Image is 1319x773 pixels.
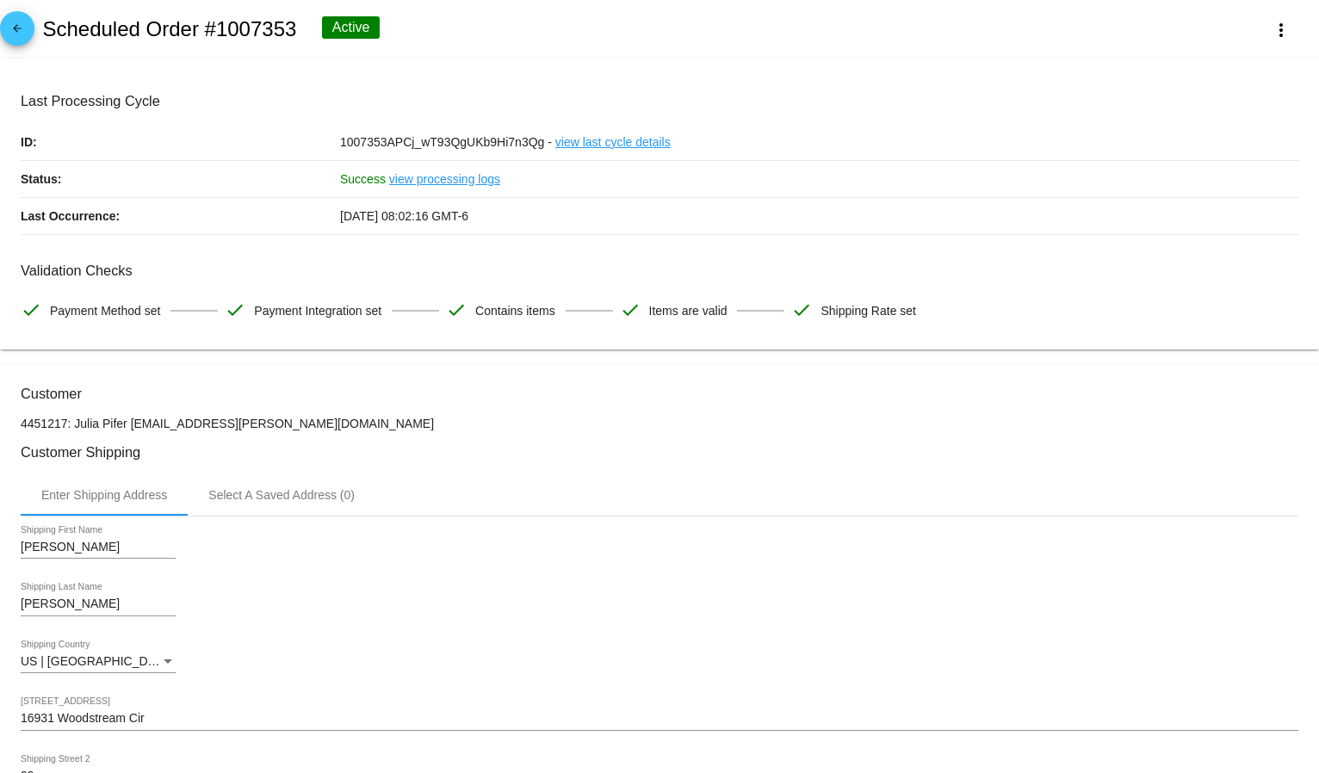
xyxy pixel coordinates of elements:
p: ID: [21,124,340,160]
span: Items are valid [649,293,728,329]
span: Contains items [475,293,555,329]
span: Payment Method set [50,293,160,329]
span: Shipping Rate set [821,293,916,329]
h3: Customer Shipping [21,444,1298,461]
span: 1007353APCj_wT93QgUKb9Hi7n3Qg - [340,135,552,149]
div: Select A Saved Address (0) [208,488,355,502]
div: Active [322,16,381,39]
h3: Customer [21,386,1298,402]
h2: Scheduled Order #1007353 [42,17,296,41]
mat-icon: more_vert [1271,20,1291,40]
mat-icon: arrow_back [7,22,28,43]
mat-icon: check [620,300,641,320]
p: 4451217: Julia Pifer [EMAIL_ADDRESS][PERSON_NAME][DOMAIN_NAME] [21,417,1298,430]
mat-icon: check [791,300,812,320]
span: [DATE] 08:02:16 GMT-6 [340,209,468,223]
mat-icon: check [225,300,245,320]
input: Shipping First Name [21,541,176,554]
mat-icon: check [446,300,467,320]
div: Enter Shipping Address [41,488,167,502]
h3: Validation Checks [21,263,1298,279]
p: Last Occurrence: [21,198,340,234]
span: US | [GEOGRAPHIC_DATA] [21,654,173,668]
mat-icon: check [21,300,41,320]
span: Payment Integration set [254,293,381,329]
a: view processing logs [389,161,500,197]
p: Status: [21,161,340,197]
a: view last cycle details [555,124,671,160]
mat-select: Shipping Country [21,655,176,669]
input: Shipping Street 1 [21,712,1298,726]
span: Success [340,172,386,186]
input: Shipping Last Name [21,597,176,611]
h3: Last Processing Cycle [21,93,1298,109]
